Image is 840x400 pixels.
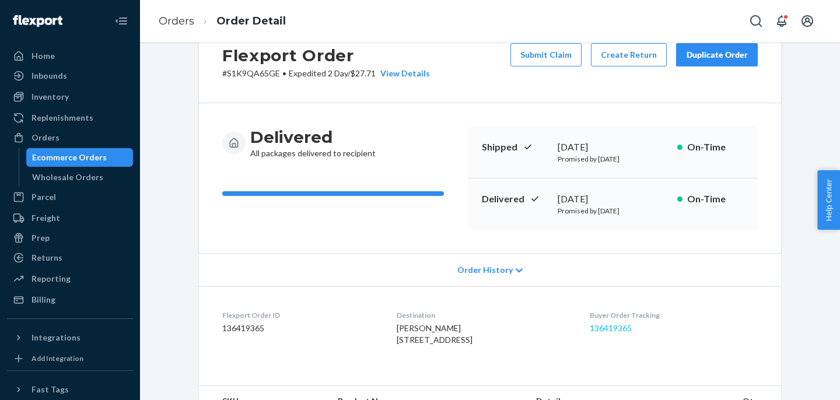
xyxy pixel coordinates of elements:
[32,171,103,183] div: Wholesale Orders
[222,322,378,334] dd: 136419365
[32,191,56,203] div: Parcel
[32,273,71,285] div: Reporting
[32,152,107,163] div: Ecommerce Orders
[282,68,286,78] span: •
[591,43,667,66] button: Create Return
[687,141,744,154] p: On-Time
[32,132,60,143] div: Orders
[817,170,840,230] button: Help Center
[13,15,62,27] img: Flexport logo
[32,384,69,395] div: Fast Tags
[558,141,668,154] div: [DATE]
[7,352,133,366] a: Add Integration
[26,168,134,187] a: Wholesale Orders
[7,108,133,127] a: Replenishments
[482,192,548,206] p: Delivered
[32,332,80,343] div: Integrations
[32,50,55,62] div: Home
[26,148,134,167] a: Ecommerce Orders
[558,154,668,164] p: Promised by [DATE]
[222,310,378,320] dt: Flexport Order ID
[457,264,513,276] span: Order History
[770,9,793,33] button: Open notifications
[7,87,133,106] a: Inventory
[7,248,133,267] a: Returns
[32,232,50,244] div: Prep
[149,4,295,38] ol: breadcrumbs
[7,47,133,65] a: Home
[7,188,133,206] a: Parcel
[397,323,473,345] span: [PERSON_NAME] [STREET_ADDRESS]
[558,192,668,206] div: [DATE]
[222,68,430,79] p: # S1K9QA65GE / $27.71
[32,91,69,103] div: Inventory
[510,43,582,66] button: Submit Claim
[32,112,93,124] div: Replenishments
[376,68,430,79] button: View Details
[558,206,668,216] p: Promised by [DATE]
[686,49,748,61] div: Duplicate Order
[32,252,62,264] div: Returns
[796,9,819,33] button: Open account menu
[32,70,67,82] div: Inbounds
[397,310,570,320] dt: Destination
[744,9,768,33] button: Open Search Box
[7,66,133,85] a: Inbounds
[250,127,376,148] h3: Delivered
[32,294,55,306] div: Billing
[7,209,133,227] a: Freight
[7,290,133,309] a: Billing
[159,15,194,27] a: Orders
[590,323,632,333] a: 136419365
[32,353,83,363] div: Add Integration
[7,380,133,399] button: Fast Tags
[7,128,133,147] a: Orders
[687,192,744,206] p: On-Time
[32,212,60,224] div: Freight
[7,328,133,347] button: Integrations
[250,127,376,159] div: All packages delivered to recipient
[7,229,133,247] a: Prep
[222,43,430,68] h2: Flexport Order
[676,43,758,66] button: Duplicate Order
[110,9,133,33] button: Close Navigation
[590,310,758,320] dt: Buyer Order Tracking
[482,141,548,154] p: Shipped
[289,68,348,78] span: Expedited 2 Day
[7,269,133,288] a: Reporting
[216,15,286,27] a: Order Detail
